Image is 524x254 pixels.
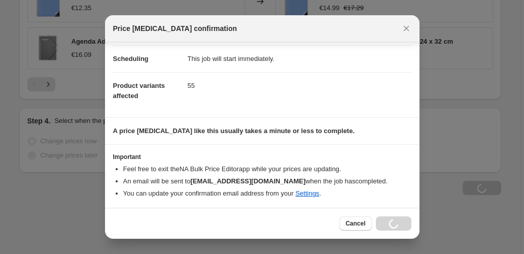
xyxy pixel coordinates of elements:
button: Cancel [339,216,371,231]
b: [EMAIL_ADDRESS][DOMAIN_NAME] [190,177,305,185]
dd: This job will start immediately. [188,45,411,72]
b: A price [MEDICAL_DATA] like this usually takes a minute or less to complete. [113,127,355,135]
li: You can update your confirmation email address from your . [123,188,411,199]
button: Close [399,21,413,36]
span: Cancel [345,219,365,228]
dd: 55 [188,72,411,99]
span: Scheduling [113,55,149,62]
a: Settings [295,189,319,197]
li: Feel free to exit the NA Bulk Price Editor app while your prices are updating. [123,164,411,174]
span: Price [MEDICAL_DATA] confirmation [113,23,237,34]
li: An email will be sent to when the job has completed . [123,176,411,186]
span: Product variants affected [113,82,165,100]
h3: Important [113,153,411,161]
